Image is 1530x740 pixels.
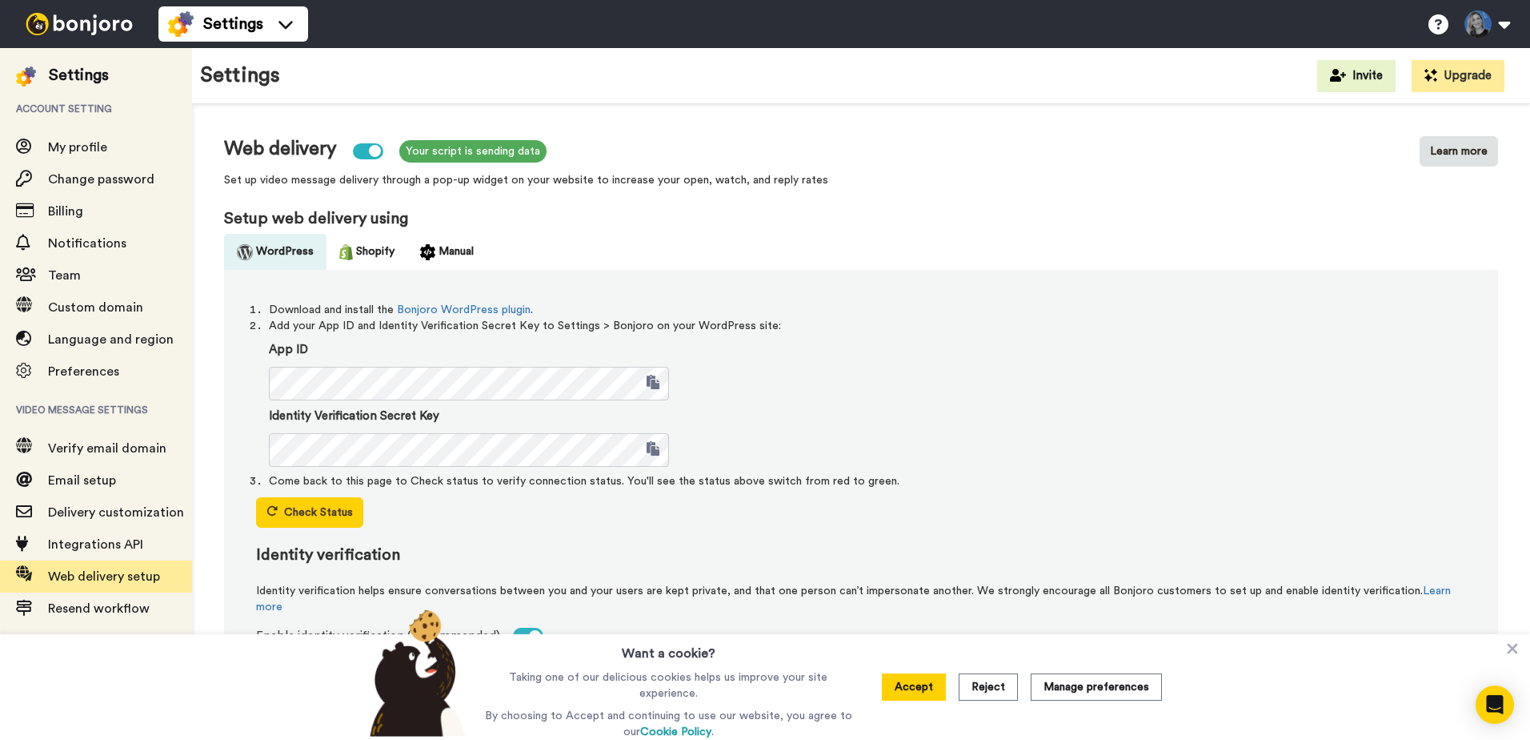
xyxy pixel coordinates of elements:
a: Cookie Policy [640,726,711,738]
button: Manage preferences [1031,674,1162,701]
span: Verify email domain [48,442,166,455]
button: Check Status [256,497,363,528]
span: Custom domain [48,301,143,314]
span: Integrations API [48,538,143,551]
img: icon [339,244,353,260]
span: Preferences [48,365,119,378]
img: bj-logo-header-white.svg [19,13,139,35]
span: Enable identity verification (Recommended) [256,628,500,645]
li: Download and install the . [269,302,1466,318]
span: Resend workflow [48,602,150,615]
button: Invite [1317,60,1396,92]
a: Learn more [1420,146,1498,157]
span: Email setup [48,474,116,487]
div: Open Intercom Messenger [1476,686,1514,724]
img: settings-colored.svg [16,66,36,86]
span: My profile [48,141,107,154]
img: settings-colored.svg [168,11,194,37]
span: Notifications [48,237,126,250]
span: Change password [48,173,154,186]
button: Shopify [326,234,407,270]
label: Identity verification [256,544,1466,566]
label: App ID [269,340,1466,360]
img: icon [237,244,253,260]
button: Learn more [1420,136,1498,167]
button: Manual [407,234,487,270]
label: Identity Verification Secret Key [269,407,1466,426]
button: Upgrade [1412,60,1504,92]
span: Web delivery setup [48,570,160,583]
label: Setup web delivery using [224,207,408,230]
button: WordPress [224,234,326,270]
span: Identity verification helps ensure conversations between you and your users are kept private, and... [256,583,1466,615]
button: Accept [882,674,946,701]
p: By choosing to Accept and continuing to use our website, you agree to our . [481,708,856,740]
label: Web delivery [224,136,337,162]
span: Settings [203,13,263,35]
a: Bonjoro WordPress plugin [397,304,531,316]
p: Taking one of our delicious cookies helps us improve your site experience. [481,670,856,702]
span: Billing [48,205,83,218]
img: bear-with-cookie.png [355,609,474,737]
div: Settings [49,64,109,86]
h1: Settings [200,64,280,87]
span: Set up video message delivery through a pop-up widget on your website to increase your open, watc... [224,172,828,188]
span: Delivery customization [48,506,184,519]
li: Add your App ID and Identity Verification Secret Key to Settings > Bonjoro on your WordPress site: [269,318,1466,467]
h3: Want a cookie? [622,634,715,663]
img: icon [420,244,435,260]
li: Come back to this page to Check status to verify connection status. You'll see the status above s... [269,473,1466,489]
span: Team [48,269,81,282]
a: Learn more [256,585,1451,613]
span: Your script is sending data [399,140,547,163]
button: Reject [959,674,1018,701]
span: Language and region [48,333,174,346]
